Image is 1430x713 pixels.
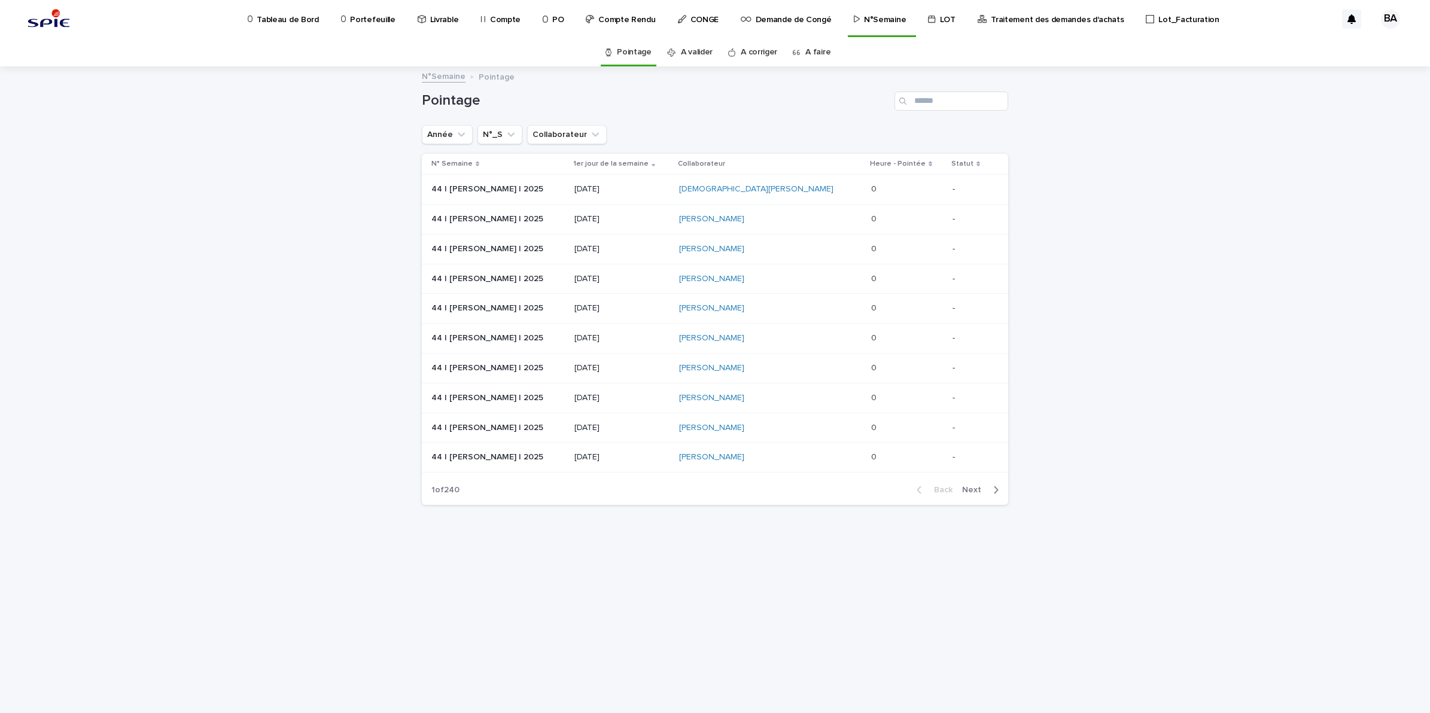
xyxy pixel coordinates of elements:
[431,272,546,284] p: 44 | [PERSON_NAME] | 2025
[679,244,744,254] a: [PERSON_NAME]
[679,184,833,194] a: [DEMOGRAPHIC_DATA][PERSON_NAME]
[24,7,74,31] img: svstPd6MQfCT1uX1QGkG
[477,125,522,144] button: N°_S
[422,383,1008,413] tr: 44 | [PERSON_NAME] | 202544 | [PERSON_NAME] | 2025 [DATE][PERSON_NAME] 00 -
[871,182,879,194] p: 0
[871,272,879,284] p: 0
[870,157,926,170] p: Heure - Pointée
[431,421,546,433] p: 44 | [PERSON_NAME] | 2025
[422,353,1008,383] tr: 44 | [PERSON_NAME] | 202544 | [PERSON_NAME] | 2025 [DATE][PERSON_NAME] 00 -
[422,92,890,109] h1: Pointage
[871,331,879,343] p: 0
[679,393,744,403] a: [PERSON_NAME]
[574,303,670,313] p: [DATE]
[574,274,670,284] p: [DATE]
[953,363,989,373] p: -
[953,333,989,343] p: -
[871,421,879,433] p: 0
[681,38,713,66] a: A valider
[422,443,1008,473] tr: 44 | [PERSON_NAME] | 202544 | [PERSON_NAME] | 2025 [DATE][PERSON_NAME] 00 -
[871,212,879,224] p: 0
[479,69,515,83] p: Pointage
[871,450,879,462] p: 0
[679,363,744,373] a: [PERSON_NAME]
[951,157,973,170] p: Statut
[679,423,744,433] a: [PERSON_NAME]
[431,391,546,403] p: 44 | [PERSON_NAME] | 2025
[527,125,607,144] button: Collaborateur
[574,244,670,254] p: [DATE]
[962,486,988,494] span: Next
[431,242,546,254] p: 44 | [PERSON_NAME] | 2025
[574,333,670,343] p: [DATE]
[431,331,546,343] p: 44 | [PERSON_NAME] | 2025
[678,157,725,170] p: Collaborateur
[1381,10,1400,29] div: BA
[871,361,879,373] p: 0
[871,301,879,313] p: 0
[422,69,465,83] a: N°Semaine
[957,485,1008,495] button: Next
[953,184,989,194] p: -
[574,363,670,373] p: [DATE]
[422,204,1008,234] tr: 44 | [PERSON_NAME] | 202544 | [PERSON_NAME] | 2025 [DATE][PERSON_NAME] 00 -
[617,38,652,66] a: Pointage
[431,301,546,313] p: 44 | [PERSON_NAME] | 2025
[422,125,473,144] button: Année
[953,274,989,284] p: -
[894,92,1008,111] input: Search
[805,38,830,66] a: A faire
[422,324,1008,354] tr: 44 | [PERSON_NAME] | 202544 | [PERSON_NAME] | 2025 [DATE][PERSON_NAME] 00 -
[574,184,670,194] p: [DATE]
[431,361,546,373] p: 44 | [PERSON_NAME] | 2025
[431,182,546,194] p: 44 | [PERSON_NAME] | 2025
[573,157,649,170] p: 1er jour de la semaine
[953,452,989,462] p: -
[927,486,953,494] span: Back
[679,452,744,462] a: [PERSON_NAME]
[907,485,957,495] button: Back
[953,393,989,403] p: -
[741,38,777,66] a: A corriger
[953,303,989,313] p: -
[953,214,989,224] p: -
[679,214,744,224] a: [PERSON_NAME]
[574,393,670,403] p: [DATE]
[422,476,469,505] p: 1 of 240
[871,391,879,403] p: 0
[422,413,1008,443] tr: 44 | [PERSON_NAME] | 202544 | [PERSON_NAME] | 2025 [DATE][PERSON_NAME] 00 -
[574,423,670,433] p: [DATE]
[953,423,989,433] p: -
[953,244,989,254] p: -
[422,264,1008,294] tr: 44 | [PERSON_NAME] | 202544 | [PERSON_NAME] | 2025 [DATE][PERSON_NAME] 00 -
[431,157,473,170] p: N° Semaine
[431,212,546,224] p: 44 | [PERSON_NAME] | 2025
[574,452,670,462] p: [DATE]
[574,214,670,224] p: [DATE]
[679,303,744,313] a: [PERSON_NAME]
[422,294,1008,324] tr: 44 | [PERSON_NAME] | 202544 | [PERSON_NAME] | 2025 [DATE][PERSON_NAME] 00 -
[422,175,1008,205] tr: 44 | [PERSON_NAME] | 202544 | [PERSON_NAME] | 2025 [DATE][DEMOGRAPHIC_DATA][PERSON_NAME] 00 -
[679,333,744,343] a: [PERSON_NAME]
[679,274,744,284] a: [PERSON_NAME]
[431,450,546,462] p: 44 | [PERSON_NAME] | 2025
[871,242,879,254] p: 0
[422,234,1008,264] tr: 44 | [PERSON_NAME] | 202544 | [PERSON_NAME] | 2025 [DATE][PERSON_NAME] 00 -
